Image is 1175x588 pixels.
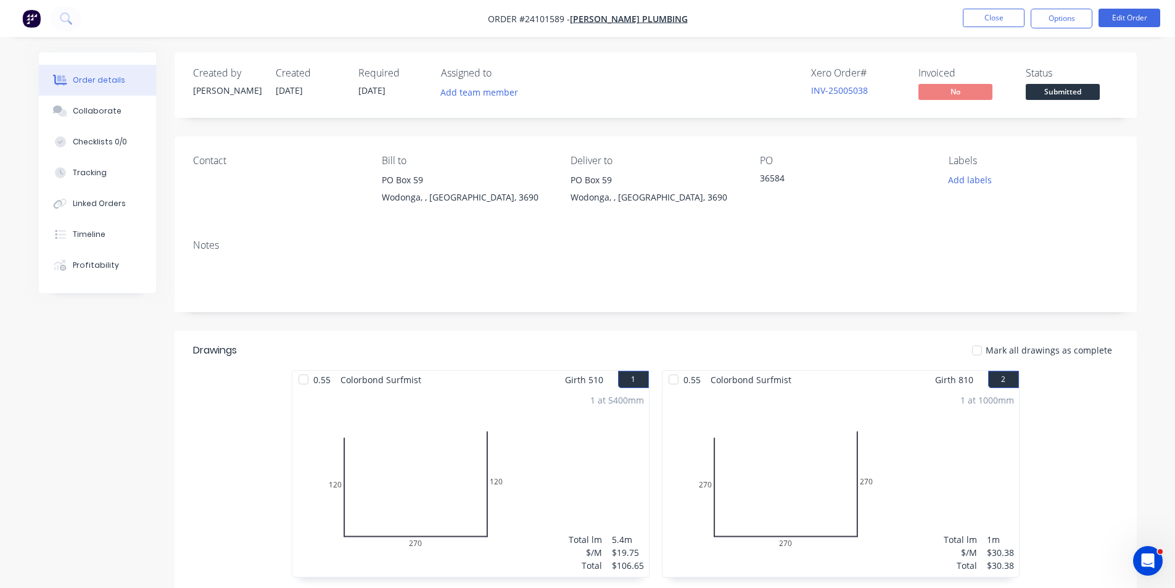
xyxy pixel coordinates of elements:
[944,546,977,559] div: $/M
[1133,546,1163,576] iframe: Intercom live chat
[1026,67,1118,79] div: Status
[39,96,156,126] button: Collaborate
[612,533,644,546] div: 5.4m
[434,84,524,101] button: Add team member
[441,84,525,101] button: Add team member
[760,172,914,189] div: 36584
[193,239,1118,251] div: Notes
[987,533,1014,546] div: 1m
[73,167,107,178] div: Tracking
[918,67,1011,79] div: Invoiced
[292,389,649,577] div: 01202701201 at 5400mmTotal lm$/MTotal5.4m$19.75$106.65
[39,188,156,219] button: Linked Orders
[590,394,644,407] div: 1 at 5400mm
[193,84,261,97] div: [PERSON_NAME]
[382,172,551,211] div: PO Box 59Wodonga, , [GEOGRAPHIC_DATA], 3690
[22,9,41,28] img: Factory
[569,533,602,546] div: Total lm
[382,189,551,206] div: Wodonga, , [GEOGRAPHIC_DATA], 3690
[918,84,992,99] span: No
[570,13,688,25] a: [PERSON_NAME] Plumbing
[987,546,1014,559] div: $30.38
[569,546,602,559] div: $/M
[960,394,1014,407] div: 1 at 1000mm
[618,371,649,388] button: 1
[944,559,977,572] div: Total
[935,371,973,389] span: Girth 810
[382,172,551,189] div: PO Box 59
[39,250,156,281] button: Profitability
[382,155,551,167] div: Bill to
[949,155,1118,167] div: Labels
[944,533,977,546] div: Total lm
[760,155,929,167] div: PO
[39,219,156,250] button: Timeline
[488,13,570,25] span: Order #24101589 -
[308,371,336,389] span: 0.55
[39,157,156,188] button: Tracking
[73,260,119,271] div: Profitability
[569,559,602,572] div: Total
[1026,84,1100,102] button: Submitted
[811,67,904,79] div: Xero Order #
[336,371,426,389] span: Colorbond Surfmist
[1099,9,1160,27] button: Edit Order
[942,172,999,188] button: Add labels
[73,75,125,86] div: Order details
[571,189,740,206] div: Wodonga, , [GEOGRAPHIC_DATA], 3690
[612,546,644,559] div: $19.75
[963,9,1025,27] button: Close
[73,106,122,117] div: Collaborate
[193,343,237,358] div: Drawings
[678,371,706,389] span: 0.55
[73,136,127,147] div: Checklists 0/0
[1026,84,1100,99] span: Submitted
[73,229,105,240] div: Timeline
[276,67,344,79] div: Created
[662,389,1019,577] div: 02702702701 at 1000mmTotal lm$/MTotal1m$30.38$30.38
[39,65,156,96] button: Order details
[571,155,740,167] div: Deliver to
[193,155,362,167] div: Contact
[276,85,303,96] span: [DATE]
[987,559,1014,572] div: $30.38
[193,67,261,79] div: Created by
[612,559,644,572] div: $106.65
[358,67,426,79] div: Required
[571,172,740,211] div: PO Box 59Wodonga, , [GEOGRAPHIC_DATA], 3690
[986,344,1112,357] span: Mark all drawings as complete
[358,85,385,96] span: [DATE]
[39,126,156,157] button: Checklists 0/0
[441,67,564,79] div: Assigned to
[811,85,868,96] a: INV-25005038
[565,371,603,389] span: Girth 510
[706,371,796,389] span: Colorbond Surfmist
[73,198,126,209] div: Linked Orders
[571,172,740,189] div: PO Box 59
[988,371,1019,388] button: 2
[1031,9,1092,28] button: Options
